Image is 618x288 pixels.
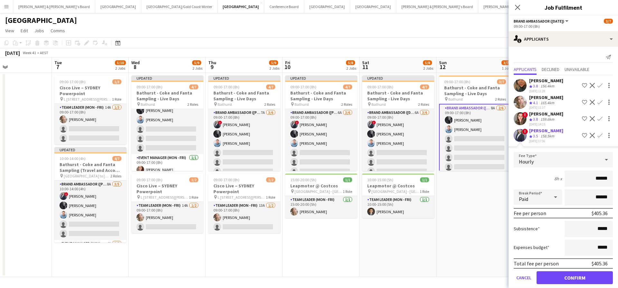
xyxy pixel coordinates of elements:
[343,177,352,182] span: 1/1
[208,202,280,233] app-card-role: Team Leader (Mon - Fri)13A1/209:00-17:00 (8h)[PERSON_NAME]
[131,75,203,171] app-job-card: Updated09:00-17:00 (8h)4/7Bathurst - Coke and Fanta Sampling - Live Days Bathurst2 RolesBrand Amb...
[420,189,429,194] span: 1 Role
[439,104,511,174] app-card-role: Brand Ambassador ([DATE])8A2/609:00-17:00 (8h)[PERSON_NAME][PERSON_NAME]
[514,67,537,72] span: Applicants
[40,50,48,55] div: AEST
[131,154,203,176] app-card-role: Event Manager (Mon - Fri)1/109:00-17:00 (8h)[PERSON_NAME]
[192,60,201,65] span: 5/9
[136,177,163,182] span: 09:00-17:00 (8h)
[213,177,239,182] span: 09:00-17:00 (8h)
[362,174,434,218] app-job-card: 10:00-15:00 (5h)1/1Leapmotor @ Costcos [GEOGRAPHIC_DATA] - [GEOGRAPHIC_DATA]1 RoleTeam Leader (Mo...
[529,111,563,117] div: [PERSON_NAME]
[362,90,434,102] h3: Bathurst - Coke and Fanta Sampling - Live Days
[192,66,202,71] div: 2 Jobs
[95,0,141,13] button: [GEOGRAPHIC_DATA]
[32,26,47,35] a: Jobs
[362,60,369,65] span: Sat
[592,210,608,216] div: $405.36
[112,79,121,84] span: 1/3
[115,66,126,71] div: 2 Jobs
[290,177,316,182] span: 15:00-20:00 (5h)
[495,97,506,102] span: 2 Roles
[529,105,563,110] div: [DATE] 11:37
[266,195,275,200] span: 1 Role
[112,156,121,161] span: 4/7
[208,174,280,233] div: 09:00-17:00 (8h)1/2Cisco Live – SYDNEY Powerpoint L [STREET_ADDRESS][PERSON_NAME] (Veritas Office...
[285,60,290,65] span: Fri
[18,26,31,35] a: Edit
[367,84,393,89] span: 09:00-17:00 (8h)
[131,174,203,233] div: 09:00-17:00 (8h)1/2Cisco Live – SYDNEY Powerpoint L [STREET_ADDRESS][PERSON_NAME] (Veritas Office...
[208,109,280,178] app-card-role: Brand Ambassador ([PERSON_NAME])7A3/609:00-17:00 (8h)![PERSON_NAME][PERSON_NAME][PERSON_NAME]
[529,128,563,134] div: [PERSON_NAME]
[54,240,126,271] app-card-role: Event Manager (Mon - Fri)4A1/2
[423,66,433,71] div: 2 Jobs
[539,134,556,139] div: 158.5km
[141,195,189,200] span: L [STREET_ADDRESS][PERSON_NAME] (Veritas Offices)
[218,121,222,124] span: !
[131,202,203,233] app-card-role: Team Leader (Mon - Fri)14A1/209:00-17:00 (8h)[PERSON_NAME]
[565,67,589,72] span: Unavailable
[54,85,126,96] h3: Cisco Live – SYDNEY Powerpoint
[284,63,290,71] span: 10
[346,66,356,71] div: 2 Jobs
[367,177,393,182] span: 10:00-15:00 (5h)
[519,158,534,165] span: Hourly
[266,177,275,182] span: 1/2
[51,28,65,34] span: Comms
[539,100,556,106] div: 165.4km
[418,102,429,107] span: 2 Roles
[371,189,420,194] span: [GEOGRAPHIC_DATA] - [GEOGRAPHIC_DATA]
[362,196,434,218] app-card-role: Team Leader (Mon - Fri)1/110:00-15:00 (5h)[PERSON_NAME]
[533,134,538,138] span: 3.5
[439,60,447,65] span: Sun
[509,3,618,12] h3: Job Fulfilment
[264,0,304,13] button: Conference Board
[522,112,528,118] span: !
[131,75,203,81] div: Updated
[54,75,126,144] app-job-card: 09:00-17:00 (8h)1/3Cisco Live – SYDNEY Powerpoint L [STREET_ADDRESS][PERSON_NAME] (Veritas Office...
[54,147,126,243] app-job-card: Updated10:00-14:00 (4h)4/7Bathurst - Coke and Fanta Sampling (Travel and Accom Provided) [GEOGRAP...
[207,63,216,71] span: 9
[295,102,309,107] span: Bathurst
[362,183,434,189] h3: Leapmotor @ Costcos
[285,109,357,178] app-card-role: Brand Ambassador ([PERSON_NAME])6A3/609:00-17:00 (8h)![PERSON_NAME][PERSON_NAME][PERSON_NAME]
[285,75,357,171] app-job-card: Updated09:00-17:00 (8h)4/7Bathurst - Coke and Fanta Sampling - Live Days Bathurst2 RolesBrand Amb...
[5,28,14,34] span: View
[529,89,563,93] div: [DATE] 11:28
[295,189,343,194] span: [GEOGRAPHIC_DATA] - [GEOGRAPHIC_DATA]
[343,84,352,89] span: 4/7
[362,75,434,171] app-job-card: Updated09:00-17:00 (8h)4/7Bathurst - Coke and Fanta Sampling - Live Days Bathurst2 RolesBrand Amb...
[501,60,510,65] span: 3/7
[264,102,275,107] span: 2 Roles
[131,90,203,102] h3: Bathurst - Coke and Fanta Sampling - Live Days
[218,0,264,13] button: [GEOGRAPHIC_DATA]
[189,177,198,182] span: 1/2
[64,192,68,196] span: !
[285,174,357,218] app-job-card: 15:00-20:00 (5h)1/1Leapmotor @ Costcos [GEOGRAPHIC_DATA] - [GEOGRAPHIC_DATA]1 RoleTeam Leader (Mo...
[285,183,357,189] h3: Leapmotor @ Costcos
[420,177,429,182] span: 1/1
[533,84,538,88] span: 3.8
[439,85,511,96] h3: Bathurst - Coke and Fanta Sampling - Live Days
[554,176,562,182] div: 8h x
[362,75,434,81] div: Updated
[514,19,564,24] span: Brand Ambassador (Sunday)
[423,60,432,65] span: 5/8
[295,121,299,124] span: !
[53,63,62,71] span: 7
[514,210,546,216] div: Fee per person
[208,90,280,102] h3: Bathurst - Coke and Fanta Sampling - Live Days
[269,66,279,71] div: 2 Jobs
[439,75,511,171] app-job-card: 09:00-17:00 (8h)3/7Bathurst - Coke and Fanta Sampling - Live Days Bathurst2 RolesBrand Ambassador...
[208,60,216,65] span: Thu
[48,26,68,35] a: Comms
[5,50,20,56] div: [DATE]
[64,174,110,178] span: [GEOGRAPHIC_DATA] to [GEOGRAPHIC_DATA]
[54,147,126,152] div: Updated
[346,60,355,65] span: 5/8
